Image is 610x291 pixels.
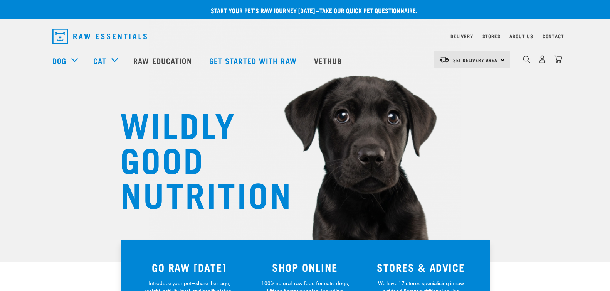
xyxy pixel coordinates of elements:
[368,261,474,273] h3: STORES & ADVICE
[52,29,147,44] img: Raw Essentials Logo
[306,45,352,76] a: Vethub
[523,56,530,63] img: home-icon-1@2x.png
[538,55,546,63] img: user.png
[482,35,501,37] a: Stores
[93,55,106,66] a: Cat
[319,8,417,12] a: take our quick pet questionnaire.
[554,55,562,63] img: home-icon@2x.png
[439,56,449,63] img: van-moving.png
[202,45,306,76] a: Get started with Raw
[52,55,66,66] a: Dog
[509,35,533,37] a: About Us
[543,35,564,37] a: Contact
[453,59,498,61] span: Set Delivery Area
[46,25,564,47] nav: dropdown navigation
[136,261,243,273] h3: GO RAW [DATE]
[450,35,473,37] a: Delivery
[120,106,274,210] h1: WILDLY GOOD NUTRITION
[252,261,358,273] h3: SHOP ONLINE
[126,45,201,76] a: Raw Education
